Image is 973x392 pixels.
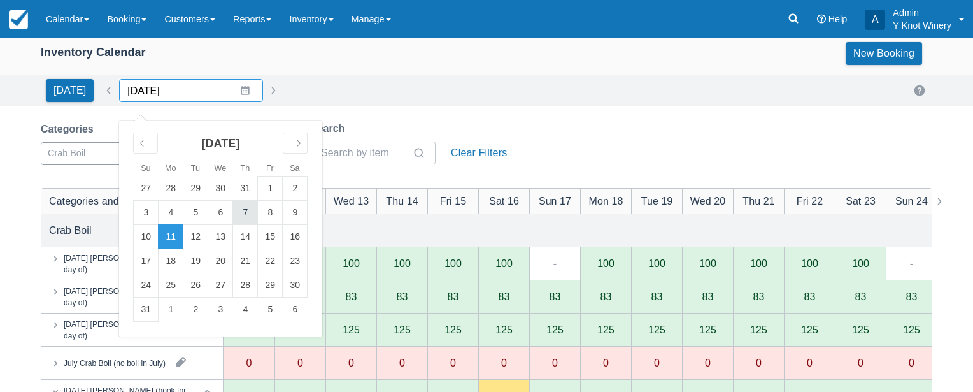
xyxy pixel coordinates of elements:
[334,193,369,208] div: Wed 13
[801,258,818,268] div: 100
[597,324,614,335] div: 125
[49,222,92,238] div: Crab Boil
[852,324,869,335] div: 125
[311,121,350,136] label: Search
[489,193,519,208] div: Sat 16
[895,193,928,208] div: Sun 24
[552,358,558,368] div: 0
[283,225,308,249] td: Saturday, August 16, 2025
[134,273,159,298] td: Sunday, August 24, 2025
[233,201,258,225] td: Thursday, August 7, 2025
[648,258,665,268] div: 100
[321,142,410,164] input: Search by item
[297,358,303,368] div: 0
[233,249,258,273] td: Thursday, August 21, 2025
[266,164,274,173] small: Fr
[343,258,360,268] div: 100
[134,225,159,249] td: Sunday, August 10, 2025
[753,291,765,301] div: 83
[64,357,166,368] div: July Crab Boil (no boil in July)
[750,324,767,335] div: 125
[589,193,623,208] div: Mon 18
[444,324,462,335] div: 125
[690,193,725,208] div: Wed 20
[283,133,308,154] div: Move forward to switch to the next month.
[258,177,283,201] td: Friday, August 1, 2025
[699,324,716,335] div: 125
[141,164,150,173] small: Su
[865,10,885,30] div: A
[702,291,714,301] div: 83
[283,298,308,322] td: Saturday, September 6, 2025
[134,249,159,273] td: Sunday, August 17, 2025
[208,298,233,322] td: Wednesday, September 3, 2025
[807,358,813,368] div: 0
[499,291,510,301] div: 83
[648,324,665,335] div: 125
[64,252,190,275] div: [DATE] [PERSON_NAME] (book for day of)
[893,19,951,32] p: Y Knot Winery
[133,133,158,154] div: Move backward to switch to the previous month.
[654,358,660,368] div: 0
[233,225,258,249] td: Thursday, August 14, 2025
[41,122,99,137] label: Categories
[159,298,183,322] td: Monday, September 1, 2025
[855,291,867,301] div: 83
[258,298,283,322] td: Friday, September 5, 2025
[9,10,28,29] img: checkfront-main-nav-mini-logo.png
[64,318,190,341] div: [DATE] [PERSON_NAME] (book for day of)
[858,358,863,368] div: 0
[240,164,250,173] small: Th
[165,164,176,173] small: Mo
[705,358,711,368] div: 0
[446,142,512,164] button: Clear Filters
[208,177,233,201] td: Wednesday, July 30, 2025
[208,273,233,298] td: Wednesday, August 27, 2025
[233,273,258,298] td: Thursday, August 28, 2025
[444,258,462,268] div: 100
[208,201,233,225] td: Wednesday, August 6, 2025
[903,324,920,335] div: 125
[346,291,357,301] div: 83
[46,79,94,102] button: [DATE]
[448,291,459,301] div: 83
[283,249,308,273] td: Saturday, August 23, 2025
[495,324,513,335] div: 125
[159,177,183,201] td: Monday, July 28, 2025
[290,164,299,173] small: Sa
[208,249,233,273] td: Wednesday, August 20, 2025
[258,201,283,225] td: Friday, August 8, 2025
[41,45,146,60] div: Inventory Calendar
[183,201,208,225] td: Tuesday, August 5, 2025
[909,358,914,368] div: 0
[343,324,360,335] div: 125
[233,177,258,201] td: Thursday, July 31, 2025
[386,193,418,208] div: Thu 14
[597,258,614,268] div: 100
[258,273,283,298] td: Friday, August 29, 2025
[450,358,456,368] div: 0
[550,291,561,301] div: 83
[804,291,816,301] div: 83
[159,273,183,298] td: Monday, August 25, 2025
[215,164,227,173] small: We
[183,225,208,249] td: Tuesday, August 12, 2025
[134,298,159,322] td: Sunday, August 31, 2025
[134,177,159,201] td: Sunday, July 27, 2025
[134,201,159,225] td: Sunday, August 3, 2025
[159,225,183,249] td: Selected. Monday, August 11, 2025
[183,298,208,322] td: Tuesday, September 2, 2025
[539,193,571,208] div: Sun 17
[797,193,823,208] div: Fri 22
[246,358,252,368] div: 0
[440,193,466,208] div: Fri 15
[846,42,922,65] a: New Booking
[501,358,507,368] div: 0
[283,177,308,201] td: Saturday, August 2, 2025
[183,177,208,201] td: Tuesday, July 29, 2025
[49,193,161,208] div: Categories and products
[119,121,322,337] div: Calendar
[817,15,826,24] i: Help
[283,201,308,225] td: Saturday, August 9, 2025
[397,291,408,301] div: 83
